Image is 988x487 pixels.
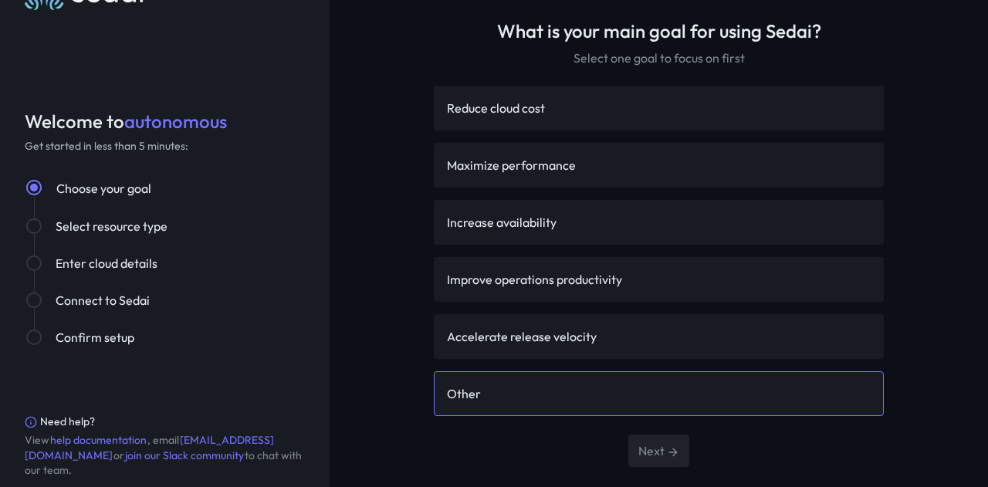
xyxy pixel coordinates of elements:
[25,139,305,154] div: Get started in less than 5 minutes:
[56,254,305,272] div: Enter cloud details
[49,432,147,448] a: help documentation
[25,433,305,479] div: View , email or to chat with our team.
[40,414,95,430] div: Need help?
[447,156,576,174] div: Maximize performance
[497,20,821,42] div: What is your main goal for using Sedai?
[434,143,884,188] div: Maximize performance
[434,314,884,359] div: Accelerate release velocity
[434,371,884,416] div: Other
[574,49,745,67] div: Select one goal to focus on first
[124,110,227,133] span: autonomous
[447,327,597,346] div: Accelerate release velocity
[56,291,305,309] div: Connect to Sedai
[56,178,152,198] button: Choose your goal
[56,328,305,347] div: Confirm setup
[56,217,305,235] div: Select resource type
[124,448,245,463] a: join our Slack community
[447,213,557,232] div: Increase availability
[434,200,884,245] div: Increase availability
[25,110,305,133] div: Welcome to
[434,257,884,302] div: Improve operations productivity
[447,270,622,289] div: Improve operations productivity
[447,99,545,117] div: Reduce cloud cost
[447,384,481,403] div: Other
[434,86,884,130] div: Reduce cloud cost
[25,432,274,463] a: [EMAIL_ADDRESS][DOMAIN_NAME]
